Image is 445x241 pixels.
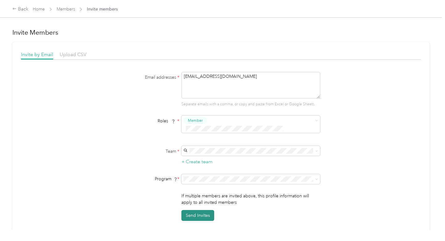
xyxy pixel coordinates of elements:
div: Program [102,176,179,182]
button: Send Invites [181,210,214,221]
span: Invite members [87,6,118,12]
label: Team [102,148,179,155]
p: If multiple members are invited above, this profile information will apply to all invited members [181,193,320,206]
span: Invite by Email [21,51,53,57]
span: Roles [155,116,177,126]
span: Member [188,118,203,123]
iframe: Everlance-gr Chat Button Frame [410,206,445,241]
a: Members [57,7,75,12]
label: Email addresses [102,74,179,81]
button: Member [184,117,207,125]
button: + Create team [181,158,213,166]
h1: Invite Members [12,28,430,37]
p: Separate emails with a comma, or copy and paste from Excel or Google Sheets. [181,102,320,107]
a: Home [33,7,45,12]
span: Upload CSV [60,51,87,57]
div: Back [12,6,28,13]
textarea: [EMAIL_ADDRESS][DOMAIN_NAME] [181,72,320,99]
